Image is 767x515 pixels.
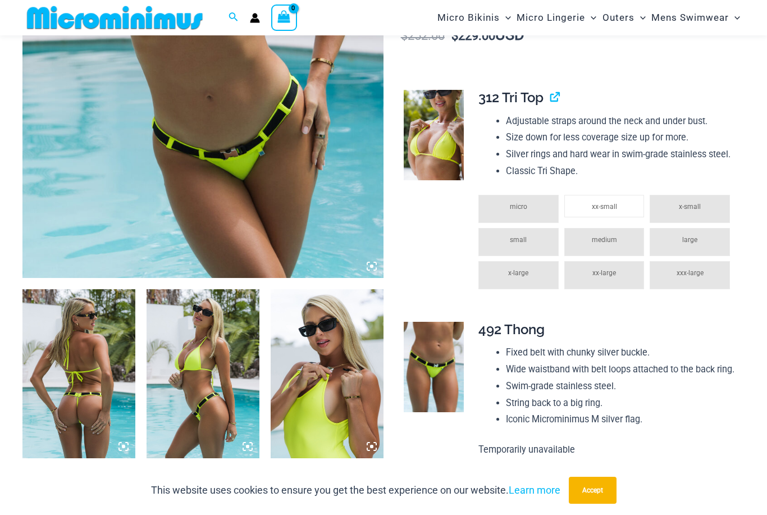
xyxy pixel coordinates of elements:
[435,3,514,32] a: Micro BikinisMenu ToggleMenu Toggle
[679,203,701,211] span: x-small
[433,2,745,34] nav: Site Navigation
[451,29,495,43] bdi: 229.00
[650,195,730,223] li: x-small
[650,261,730,289] li: xxx-large
[404,90,464,180] img: Bond Fluro Yellow 312 Top
[514,3,599,32] a: Micro LingerieMenu ToggleMenu Toggle
[506,163,736,180] li: Classic Tri Shape.
[506,344,736,361] li: Fixed belt with chunky silver buckle.
[650,228,730,256] li: large
[510,203,527,211] span: micro
[510,236,527,244] span: small
[229,11,239,25] a: Search icon link
[404,322,464,412] img: Bond Fluro Yellow 492 Thong
[147,289,259,458] img: Bond Fluro Yellow 312 Top 492 Thong
[634,3,646,32] span: Menu Toggle
[651,3,729,32] span: Mens Swimwear
[437,3,500,32] span: Micro Bikinis
[564,195,645,217] li: xx-small
[478,321,545,338] span: 492 Thong
[401,29,408,43] span: $
[592,203,617,211] span: xx-small
[478,261,559,289] li: x-large
[478,195,559,223] li: micro
[677,269,704,277] span: xxx-large
[478,89,544,106] span: 312 Tri Top
[729,3,740,32] span: Menu Toggle
[506,129,736,146] li: Size down for less coverage size up for more.
[592,236,617,244] span: medium
[508,269,528,277] span: x-large
[509,484,560,496] a: Learn more
[478,228,559,256] li: small
[506,146,736,163] li: Silver rings and hard wear in swim-grade stainless steel.
[506,411,736,428] li: Iconic Microminimus M silver flag.
[401,29,445,43] bdi: 252.00
[22,5,207,30] img: MM SHOP LOGO FLAT
[398,27,745,44] p: USD
[569,477,617,504] button: Accept
[22,289,135,458] img: Bond Fluro Yellow 312 Top 492 Thong
[585,3,596,32] span: Menu Toggle
[649,3,743,32] a: Mens SwimwearMenu ToggleMenu Toggle
[682,236,697,244] span: large
[451,29,458,43] span: $
[478,441,736,458] p: Temporarily unavailable
[506,395,736,412] li: String back to a big ring.
[271,4,297,30] a: View Shopping Cart, empty
[602,3,634,32] span: Outers
[592,269,616,277] span: xx-large
[500,3,511,32] span: Menu Toggle
[600,3,649,32] a: OutersMenu ToggleMenu Toggle
[271,289,383,458] img: Bond Fluro Yellow 8935 One Piece
[506,361,736,378] li: Wide waistband with belt loops attached to the back ring.
[151,482,560,499] p: This website uses cookies to ensure you get the best experience on our website.
[517,3,585,32] span: Micro Lingerie
[564,228,645,256] li: medium
[250,13,260,23] a: Account icon link
[564,261,645,289] li: xx-large
[506,378,736,395] li: Swim-grade stainless steel.
[506,113,736,130] li: Adjustable straps around the neck and under bust.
